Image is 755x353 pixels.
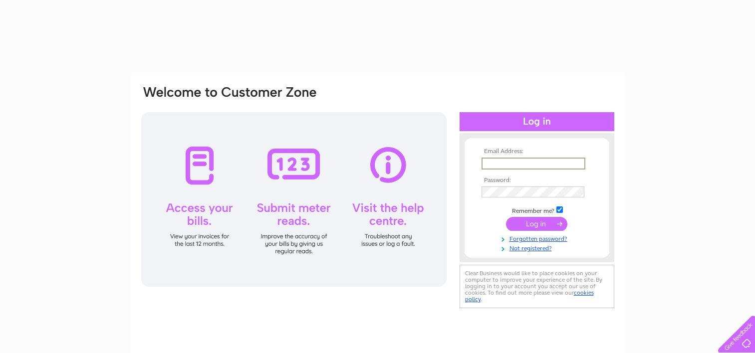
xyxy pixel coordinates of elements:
[479,148,595,155] th: Email Address:
[465,289,594,303] a: cookies policy
[460,265,614,308] div: Clear Business would like to place cookies on your computer to improve your experience of the sit...
[506,217,567,231] input: Submit
[479,205,595,215] td: Remember me?
[482,243,595,252] a: Not registered?
[479,177,595,184] th: Password:
[482,233,595,243] a: Forgotten password?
